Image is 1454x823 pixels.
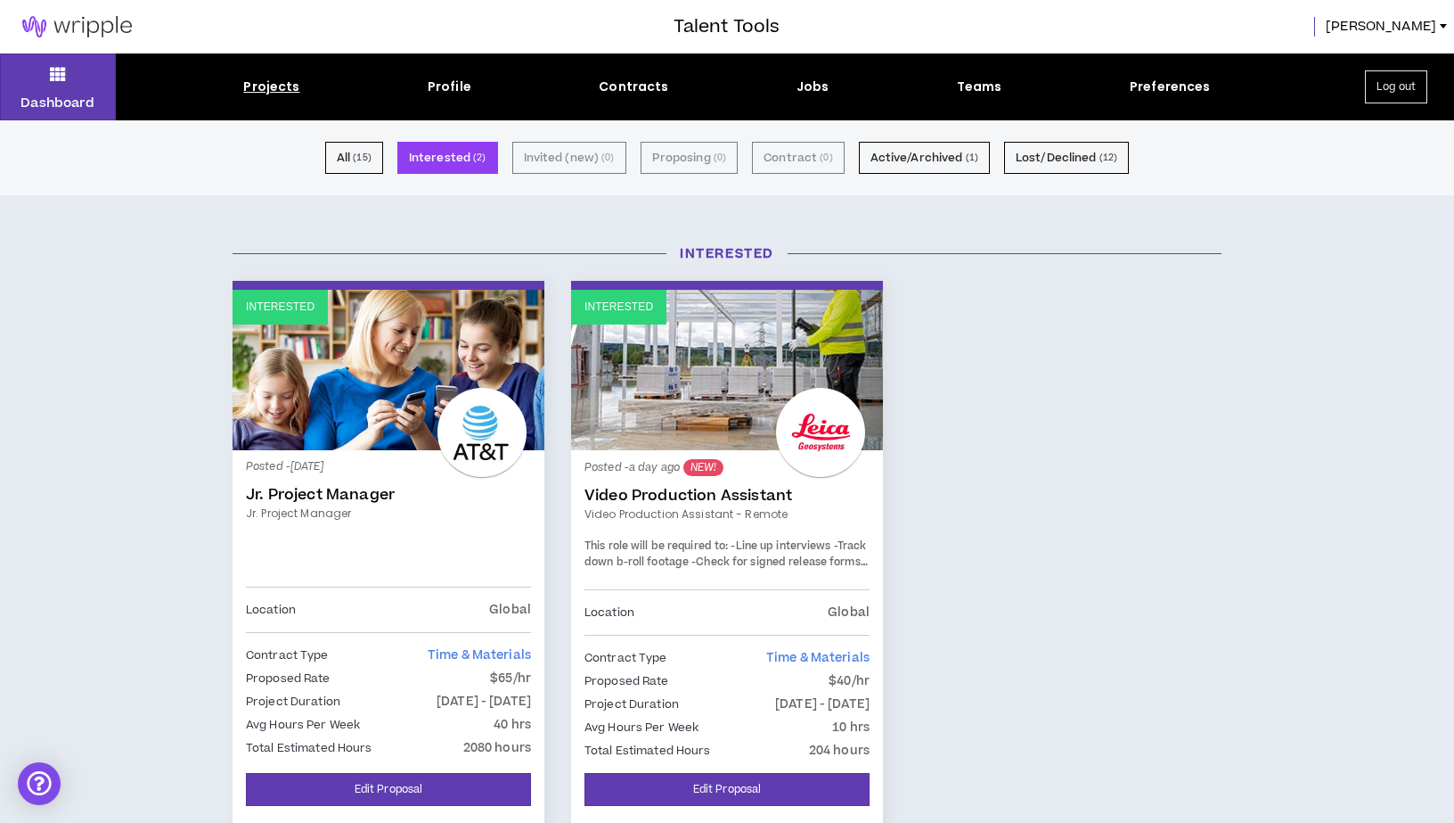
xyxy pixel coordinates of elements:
[246,506,531,522] a: Jr. Project Manager
[584,487,870,505] a: Video Production Assistant
[641,142,739,174] button: Proposing (0)
[584,506,870,523] a: Video Production Assistant - Remote
[1365,70,1427,103] button: Log out
[437,692,531,712] p: [DATE] - [DATE]
[1326,17,1436,37] span: [PERSON_NAME]
[494,715,531,735] p: 40 hrs
[584,539,728,554] span: This role will be required to:
[1099,150,1118,166] small: ( 12 )
[246,692,340,712] p: Project Duration
[353,150,372,166] small: ( 15 )
[246,738,372,758] p: Total Estimated Hours
[1130,78,1211,96] div: Preferences
[731,539,830,554] span: -Line up interviews
[714,150,726,166] small: ( 0 )
[859,142,990,174] button: Active/Archived (1)
[219,244,1235,263] h3: Interested
[674,13,780,40] h3: Talent Tools
[246,773,531,806] a: Edit Proposal
[683,459,723,476] sup: NEW!
[584,773,870,806] a: Edit Proposal
[18,762,61,805] div: Open Intercom Messenger
[599,78,668,96] div: Contracts
[20,94,94,112] p: Dashboard
[246,600,296,620] p: Location
[584,695,679,714] p: Project Duration
[397,142,498,174] button: Interested (2)
[601,150,614,166] small: ( 0 )
[584,459,870,476] p: Posted - a day ago
[957,78,1002,96] div: Teams
[584,648,667,668] p: Contract Type
[246,459,531,475] p: Posted - [DATE]
[584,671,669,691] p: Proposed Rate
[775,695,870,714] p: [DATE] - [DATE]
[325,142,383,174] button: All (15)
[584,741,711,761] p: Total Estimated Hours
[490,669,531,688] p: $65/hr
[246,669,331,688] p: Proposed Rate
[246,486,531,504] a: Jr. Project Manager
[246,646,329,665] p: Contract Type
[752,142,844,174] button: Contract (0)
[463,738,531,758] p: 2080 hours
[691,555,867,570] span: -Check for signed release forms
[428,78,471,96] div: Profile
[428,646,531,664] span: Time & Materials
[766,649,870,667] span: Time & Materials
[584,539,866,570] span: -Track down b-roll footage
[796,78,829,96] div: Jobs
[966,150,978,166] small: ( 1 )
[829,671,870,691] p: $40/hr
[246,715,360,735] p: Avg Hours Per Week
[512,142,626,174] button: Invited (new) (0)
[584,603,634,622] p: Location
[584,299,653,316] p: Interested
[832,718,870,737] p: 10 hrs
[233,290,544,450] a: Interested
[584,718,698,737] p: Avg Hours Per Week
[828,603,870,622] p: Global
[820,150,832,166] small: ( 0 )
[246,299,314,316] p: Interested
[584,555,868,586] span: -Keep projects up to date in Wrike.
[473,150,486,166] small: ( 2 )
[809,741,870,761] p: 204 hours
[571,290,883,450] a: Interested
[1004,142,1129,174] button: Lost/Declined (12)
[489,600,531,620] p: Global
